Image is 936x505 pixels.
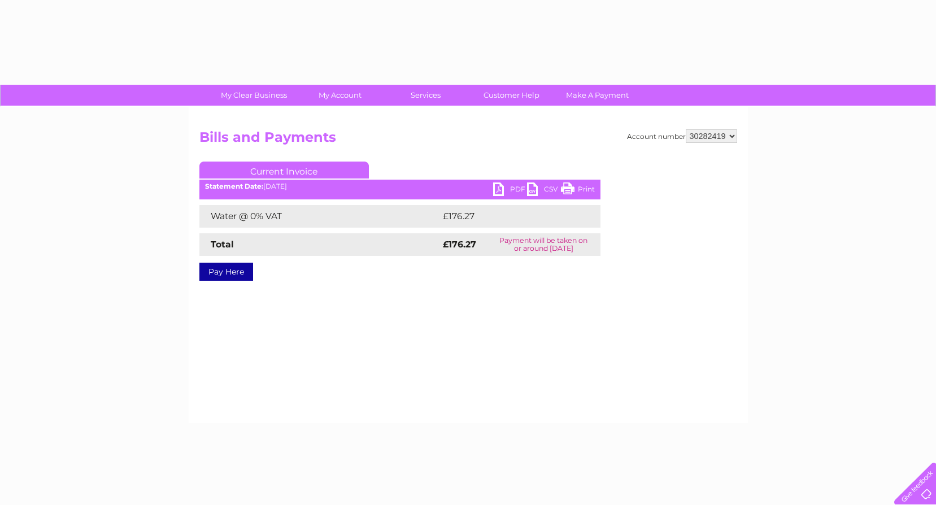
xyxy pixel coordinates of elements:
[627,129,737,143] div: Account number
[199,162,369,179] a: Current Invoice
[199,129,737,151] h2: Bills and Payments
[487,233,600,256] td: Payment will be taken on or around [DATE]
[493,182,527,199] a: PDF
[207,85,301,106] a: My Clear Business
[443,239,476,250] strong: £176.27
[551,85,644,106] a: Make A Payment
[379,85,472,106] a: Services
[211,239,234,250] strong: Total
[199,263,253,281] a: Pay Here
[199,205,440,228] td: Water @ 0% VAT
[561,182,595,199] a: Print
[465,85,558,106] a: Customer Help
[440,205,580,228] td: £176.27
[527,182,561,199] a: CSV
[205,182,263,190] b: Statement Date:
[293,85,386,106] a: My Account
[199,182,600,190] div: [DATE]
